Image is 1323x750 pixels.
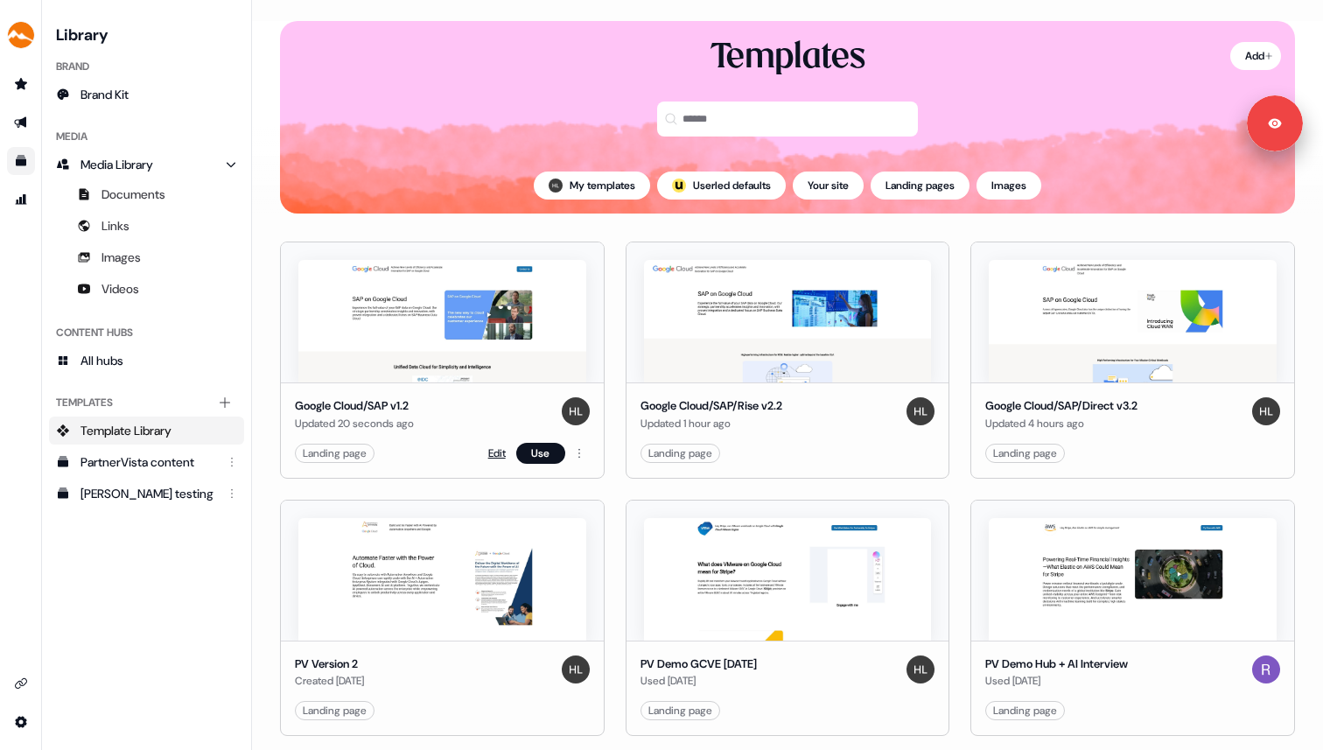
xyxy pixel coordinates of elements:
img: Hondo [549,179,563,193]
div: PV Demo GCVE [DATE] [640,655,757,673]
div: Created [DATE] [295,672,364,690]
img: Google Cloud/SAP/Direct v3.2 [989,260,1277,382]
div: Used [DATE] [640,672,757,690]
div: Landing page [648,702,712,719]
button: Images [976,172,1041,200]
div: Google Cloud/SAP v1.2 [295,397,414,415]
a: Go to templates [7,147,35,175]
a: Go to attribution [7,186,35,214]
div: ; [672,179,686,193]
img: Hondo [562,655,590,683]
div: Updated 1 hour ago [640,415,782,432]
span: Brand Kit [80,86,129,103]
span: Documents [101,186,165,203]
button: Landing pages [871,172,969,200]
a: Videos [49,275,244,303]
span: Media Library [80,156,153,173]
div: Landing page [303,445,367,462]
button: PV Demo Hub + AI InterviewPV Demo Hub + AI InterviewUsed [DATE]RickLanding page [970,500,1295,737]
button: Your site [793,172,864,200]
button: Google Cloud/SAP/Rise v2.2Google Cloud/SAP/Rise v2.2Updated 1 hour agoHondoLanding page [626,242,950,479]
div: Landing page [648,445,712,462]
img: Google Cloud/SAP/Rise v2.2 [644,260,932,382]
div: Landing page [303,702,367,719]
img: PV Demo Hub + AI Interview [989,518,1277,641]
button: Google Cloud/SAP v1.2Google Cloud/SAP v1.2Updated 20 seconds agoHondoLanding pageEditUse [280,242,605,479]
div: Updated 20 seconds ago [295,415,414,432]
img: PV Version 2 [298,518,586,641]
img: Hondo [906,655,934,683]
a: Documents [49,180,244,208]
div: Used [DATE] [985,672,1128,690]
button: PV Demo GCVE 8.21.25PV Demo GCVE [DATE]Used [DATE]HondoLanding page [626,500,950,737]
div: Brand [49,53,244,81]
div: Google Cloud/SAP/Direct v3.2 [985,397,1137,415]
img: PV Demo GCVE 8.21.25 [644,518,932,641]
button: My templates [534,172,650,200]
div: Updated 4 hours ago [985,415,1137,432]
img: userled logo [672,179,686,193]
img: Hondo [906,397,934,425]
div: Landing page [993,445,1057,462]
div: Content Hubs [49,319,244,347]
div: Templates [710,35,865,81]
span: Images [101,249,141,266]
span: Videos [101,280,139,298]
div: Google Cloud/SAP/Rise v2.2 [640,397,782,415]
a: [PERSON_NAME] testing [49,480,244,508]
span: Template Library [80,422,171,439]
div: PV Version 2 [295,655,364,673]
a: Go to outbound experience [7,109,35,137]
div: PartnerVista content [80,453,216,471]
a: Links [49,212,244,240]
div: Templates [49,389,244,417]
a: Media Library [49,151,244,179]
img: Hondo [1252,397,1280,425]
button: userled logo;Userled defaults [657,172,786,200]
span: All hubs [80,352,123,369]
a: Edit [488,445,506,462]
a: All hubs [49,347,244,375]
h3: Library [49,21,244,46]
button: PV Version 2PV Version 2Created [DATE]HondoLanding page [280,500,605,737]
button: Add [1230,42,1281,70]
img: Google Cloud/SAP v1.2 [298,260,586,382]
span: Links [101,217,129,235]
button: Use [516,443,565,464]
div: PV Demo Hub + AI Interview [985,655,1128,673]
div: Landing page [993,702,1057,719]
a: Brand Kit [49,81,244,109]
a: Go to prospects [7,70,35,98]
button: Google Cloud/SAP/Direct v3.2Google Cloud/SAP/Direct v3.2Updated 4 hours agoHondoLanding page [970,242,1295,479]
div: Media [49,123,244,151]
img: Rick [1252,655,1280,683]
a: Images [49,243,244,271]
a: Go to integrations [7,708,35,736]
a: Go to integrations [7,669,35,697]
img: Hondo [562,397,590,425]
a: PartnerVista content [49,448,244,476]
a: Template Library [49,417,244,445]
div: [PERSON_NAME] testing [80,485,216,502]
